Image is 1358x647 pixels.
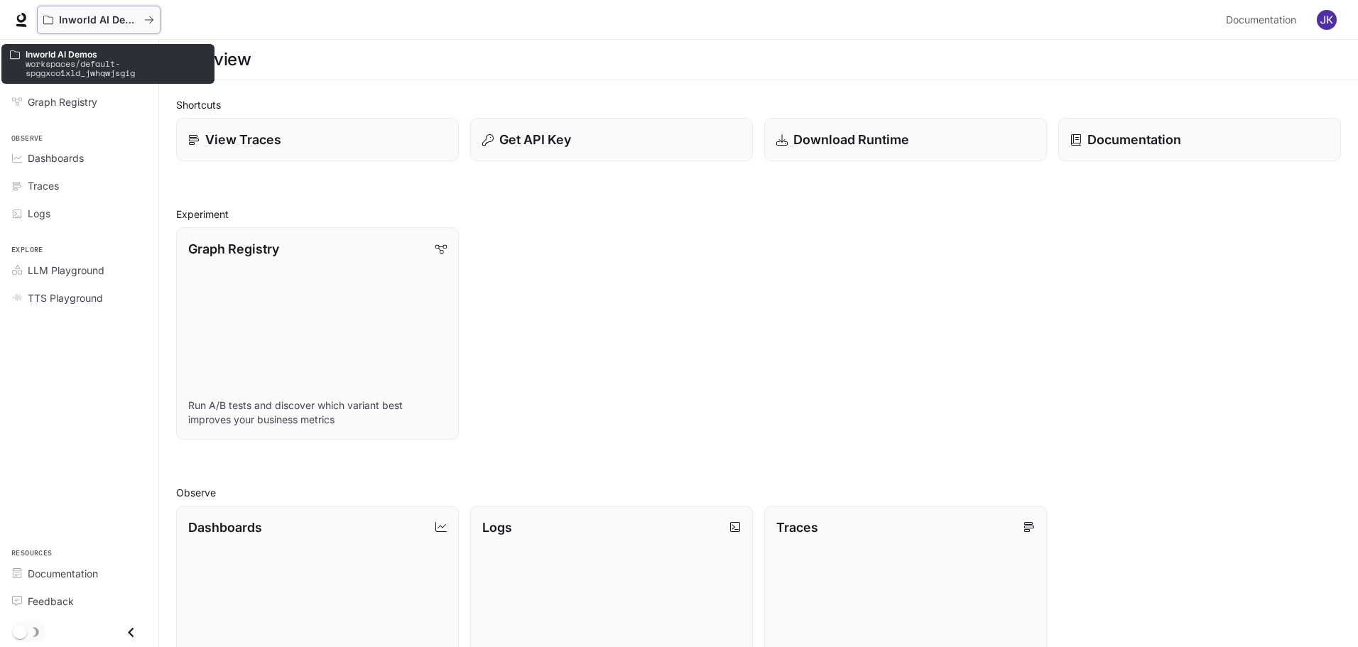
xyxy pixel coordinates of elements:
[176,118,459,161] a: View Traces
[28,94,97,109] span: Graph Registry
[176,97,1341,112] h2: Shortcuts
[13,624,27,639] span: Dark mode toggle
[6,258,153,283] a: LLM Playground
[26,50,206,59] p: Inworld AI Demos
[28,263,104,278] span: LLM Playground
[1220,6,1307,34] a: Documentation
[499,130,571,149] p: Get API Key
[1317,10,1337,30] img: User avatar
[6,173,153,198] a: Traces
[176,207,1341,222] h2: Experiment
[28,566,98,581] span: Documentation
[28,290,103,305] span: TTS Playground
[6,201,153,226] a: Logs
[6,89,153,114] a: Graph Registry
[28,206,50,221] span: Logs
[470,118,753,161] button: Get API Key
[6,286,153,310] a: TTS Playground
[6,146,153,170] a: Dashboards
[188,398,447,427] p: Run A/B tests and discover which variant best improves your business metrics
[188,518,262,537] p: Dashboards
[1058,118,1341,161] a: Documentation
[6,561,153,586] a: Documentation
[26,59,206,77] p: workspaces/default-spggxco1xld_jwhqwjsgig
[205,130,281,149] p: View Traces
[28,151,84,165] span: Dashboards
[115,618,147,647] button: Close drawer
[28,594,74,609] span: Feedback
[37,6,161,34] button: All workspaces
[764,118,1047,161] a: Download Runtime
[1313,6,1341,34] button: User avatar
[176,485,1341,500] h2: Observe
[176,227,459,440] a: Graph RegistryRun A/B tests and discover which variant best improves your business metrics
[776,518,818,537] p: Traces
[28,178,59,193] span: Traces
[1087,130,1181,149] p: Documentation
[6,589,153,614] a: Feedback
[482,518,512,537] p: Logs
[793,130,909,149] p: Download Runtime
[188,239,279,259] p: Graph Registry
[1226,11,1296,29] span: Documentation
[59,14,138,26] p: Inworld AI Demos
